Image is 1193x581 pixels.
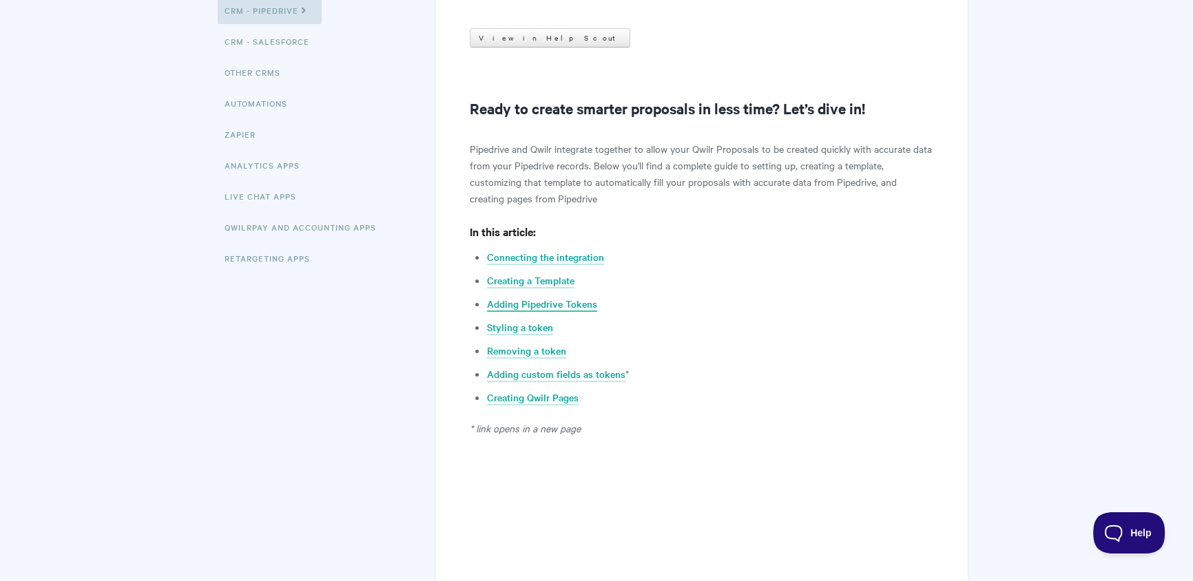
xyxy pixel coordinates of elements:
em: * link opens in a new page [470,421,581,435]
iframe: Toggle Customer Support [1093,512,1165,553]
a: Adding custom fields as tokens [487,367,625,382]
a: Creating a Template [487,273,574,288]
a: Other CRMs [225,59,291,86]
a: Creating Qwilr Pages [487,390,579,405]
h4: In this article: [470,223,933,240]
a: CRM - Salesforce [225,28,320,55]
a: Analytics Apps [225,151,310,179]
a: QwilrPay and Accounting Apps [225,213,386,241]
a: Adding Pipedrive Tokens [487,297,597,312]
a: Removing a token [487,344,566,359]
p: Pipedrive and Qwilr integrate together to allow your Qwilr Proposals to be created quickly with a... [470,140,933,207]
a: Live Chat Apps [225,182,307,210]
a: Connecting the integration [487,250,604,265]
a: View in Help Scout [470,28,630,47]
a: Styling a token [487,320,553,335]
h2: Ready to create smarter proposals in less time? Let’s dive in! [470,97,933,119]
a: Automations [225,89,298,117]
a: Zapier [225,120,266,148]
a: Retargeting Apps [225,244,320,272]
